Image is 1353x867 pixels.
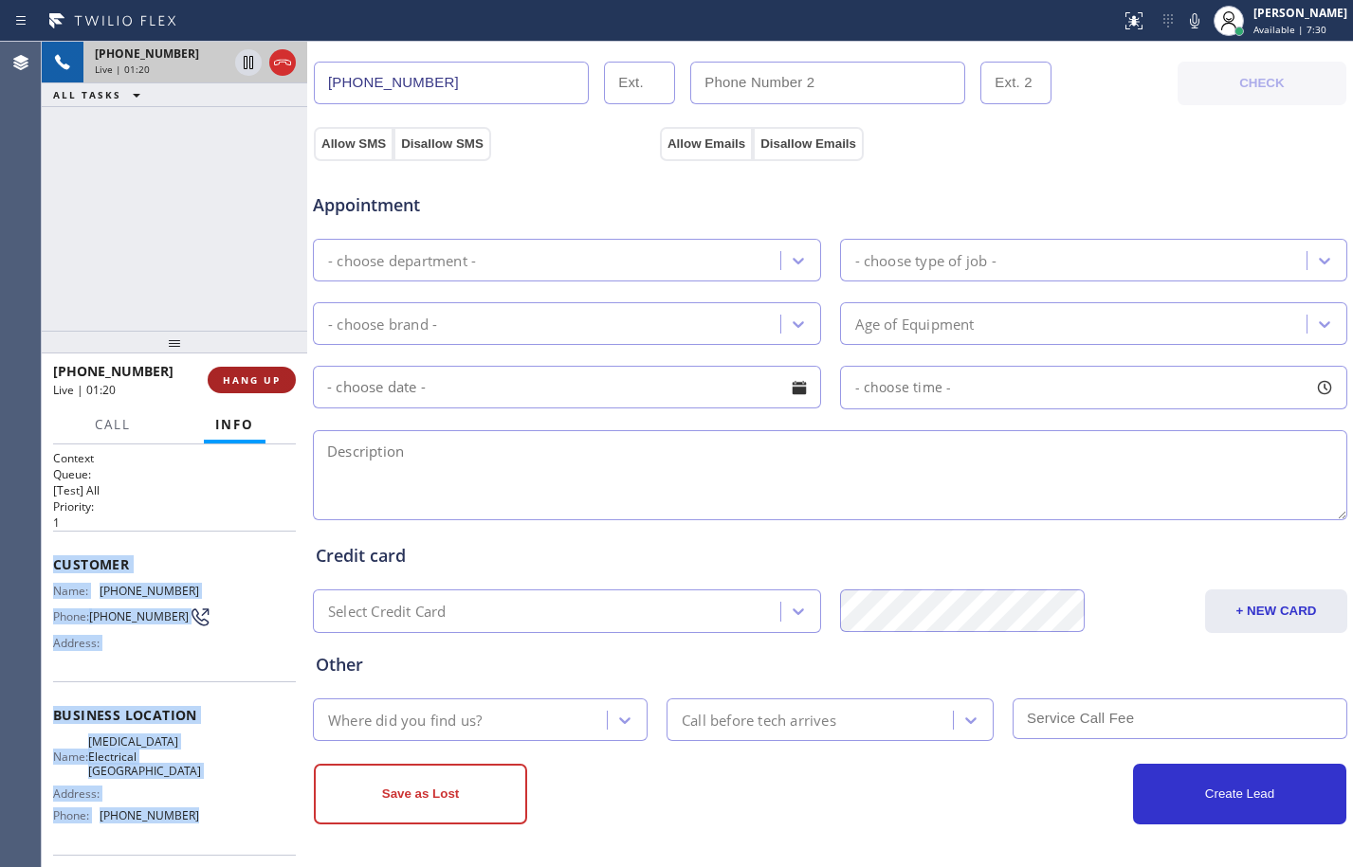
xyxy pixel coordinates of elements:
button: Create Lead [1133,764,1346,824]
h1: Context [53,450,296,466]
button: Hold Customer [235,49,262,76]
span: Call [95,416,131,433]
span: ALL TASKS [53,88,121,101]
span: Name: [53,750,88,764]
button: CHECK [1178,62,1346,105]
span: [MEDICAL_DATA] Electrical [GEOGRAPHIC_DATA] [88,734,201,778]
span: Info [215,416,254,433]
button: Disallow Emails [753,127,864,161]
div: Call before tech arrives [682,709,836,731]
span: Business location [53,706,296,724]
span: Phone: [53,609,89,623]
span: [PHONE_NUMBER] [53,362,174,380]
span: Name: [53,584,100,598]
span: [PHONE_NUMBER] [95,45,199,62]
span: [PHONE_NUMBER] [89,609,189,623]
button: Info [204,406,265,443]
span: Appointment [313,192,655,218]
input: - choose date - [313,366,821,408]
div: Other [316,652,1344,677]
button: Disallow SMS [393,127,491,161]
button: Mute [1181,8,1208,34]
input: Phone Number [314,62,589,104]
span: Live | 01:20 [95,63,150,76]
div: - choose brand - [328,313,437,334]
input: Phone Number 2 [690,62,965,104]
span: Address: [53,786,103,801]
span: Phone: [53,808,100,822]
div: - choose department - [328,249,476,271]
span: - choose time - [855,378,952,396]
div: - choose type of job - [855,249,996,271]
h2: Priority: [53,498,296,515]
input: Ext. [604,62,675,104]
button: Allow Emails [660,127,753,161]
div: Select Credit Card [328,601,447,623]
span: HANG UP [223,373,281,387]
span: Available | 7:30 [1253,23,1326,36]
p: [Test] All [53,482,296,498]
h2: Queue: [53,466,296,482]
button: Allow SMS [314,127,393,161]
input: Service Call Fee [1013,698,1347,739]
button: HANG UP [208,367,296,393]
div: [PERSON_NAME] [1253,5,1347,21]
button: Hang up [269,49,296,76]
span: Address: [53,636,103,650]
span: [PHONE_NUMBER] [100,808,199,822]
input: Ext. 2 [980,62,1051,104]
p: 1 [53,515,296,531]
span: Live | 01:20 [53,382,116,398]
div: Age of Equipment [855,313,975,334]
button: Call [83,406,142,443]
div: Credit card [316,543,1344,569]
button: ALL TASKS [42,83,159,106]
div: Where did you find us? [328,709,482,731]
span: Customer [53,555,296,573]
button: Save as Lost [314,764,527,824]
button: + NEW CARD [1205,589,1347,633]
span: [PHONE_NUMBER] [100,584,199,598]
